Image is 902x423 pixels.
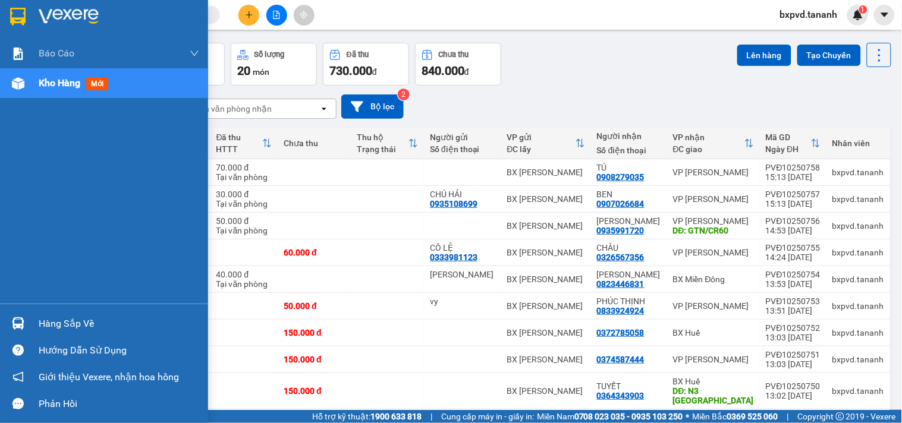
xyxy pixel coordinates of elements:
div: 60.000 đ [284,248,345,257]
div: KIỀU ANH [597,270,661,279]
th: Toggle SortBy [351,128,424,159]
div: 150.000 đ [284,328,345,337]
div: Chưa thu [439,50,469,59]
div: BX [PERSON_NAME] [10,10,105,39]
button: file-add [266,5,287,26]
div: BX [PERSON_NAME] [507,328,585,337]
div: bxpvd.tananh [832,274,884,284]
div: Người nhận [597,131,661,141]
span: 730.000 [329,64,372,78]
div: Chưa thu [284,138,345,148]
div: bxpvd.tananh [832,386,884,396]
span: Báo cáo [39,46,74,61]
div: Đã thu [216,132,263,142]
div: Số điện thoại [430,144,495,154]
strong: 0708 023 035 - 0935 103 250 [574,412,683,421]
button: Chưa thu840.000đ [415,43,501,86]
div: bxpvd.tananh [832,168,884,177]
div: TÚ [597,163,661,172]
button: Đã thu730.000đ [323,43,409,86]
div: PVĐ10250755 [766,243,821,252]
div: Thu hộ [357,132,408,142]
div: 14:53 [DATE] [766,226,821,235]
div: 13:03 [DATE] [766,359,821,369]
div: Số điện thoại [597,146,661,155]
div: 150.000 đ [284,355,345,364]
span: | [787,410,789,423]
div: Tại văn phòng [216,226,272,235]
sup: 1 [859,5,868,14]
div: Nhân viên [832,138,884,148]
th: Toggle SortBy [210,128,278,159]
div: CHÚ HẢI [10,39,105,53]
div: 30.000 [9,77,107,91]
div: PVĐ10250757 [766,190,821,199]
div: bxpvd.tananh [832,221,884,231]
span: Gửi: [10,11,29,24]
span: 840.000 [422,64,464,78]
div: bxpvd.tananh [832,301,884,311]
span: đ [464,67,469,77]
div: 40.000 đ [216,270,272,279]
div: 50.000 đ [216,216,272,226]
button: Bộ lọc [341,94,404,119]
button: Số lượng20món [231,43,317,86]
div: VP [PERSON_NAME] [673,216,754,226]
div: 0907026684 [597,199,645,209]
span: Hỗ trợ kỹ thuật: [312,410,422,423]
div: PVĐ10250752 [766,323,821,333]
span: đ [372,67,377,77]
div: VP [PERSON_NAME] [673,301,754,311]
div: PVĐ10250754 [766,270,821,279]
img: warehouse-icon [12,317,24,330]
div: Tại văn phòng [216,172,272,182]
div: Hàng sắp về [39,315,199,333]
div: 0935108699 [430,199,477,209]
div: 13:02 [DATE] [766,391,821,400]
div: BEN [114,39,209,53]
div: Ngày ĐH [766,144,811,154]
span: Cung cấp máy in - giấy in: [441,410,534,423]
span: caret-down [879,10,890,20]
span: 20 [237,64,250,78]
div: ĐC lấy [507,144,576,154]
div: bxpvd.tananh [832,355,884,364]
div: bxpvd.tananh [832,248,884,257]
div: bxpvd.tananh [832,328,884,337]
span: Miền Bắc [693,410,778,423]
div: PVĐ10250751 [766,350,821,359]
div: BEN [597,190,661,199]
span: Giới thiệu Vexere, nhận hoa hồng [39,370,179,384]
div: 15:13 [DATE] [766,172,821,182]
div: DĐ: GTN/CR60 [673,226,754,235]
span: CR : [9,78,27,90]
div: BX [PERSON_NAME] [507,301,585,311]
div: 0935108699 [10,53,105,70]
div: BX Miền Đông [673,274,754,284]
div: BX Huế [673,328,754,337]
div: BX [PERSON_NAME] [507,221,585,231]
div: 13:03 [DATE] [766,333,821,342]
strong: 1900 633 818 [370,412,422,421]
div: Tại văn phòng [216,199,272,209]
div: 0935991720 [597,226,645,235]
div: VP [PERSON_NAME] [673,194,754,204]
img: logo-vxr [10,8,26,26]
th: Toggle SortBy [501,128,591,159]
div: PVĐ10250750 [766,381,821,391]
div: Số lượng [254,50,285,59]
button: plus [238,5,259,26]
div: PVĐ10250756 [766,216,821,226]
span: copyright [836,412,844,421]
div: 14:24 [DATE] [766,252,821,262]
img: icon-new-feature [853,10,863,20]
button: caret-down [874,5,895,26]
div: BX [PERSON_NAME] [507,386,585,396]
span: notification [12,371,24,383]
div: Hướng dẫn sử dụng [39,342,199,359]
div: C ĐAN [430,270,495,279]
span: file-add [272,11,281,19]
div: CÔ LỆ [430,243,495,252]
strong: 0369 525 060 [727,412,778,421]
div: 0823446831 [597,279,645,289]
